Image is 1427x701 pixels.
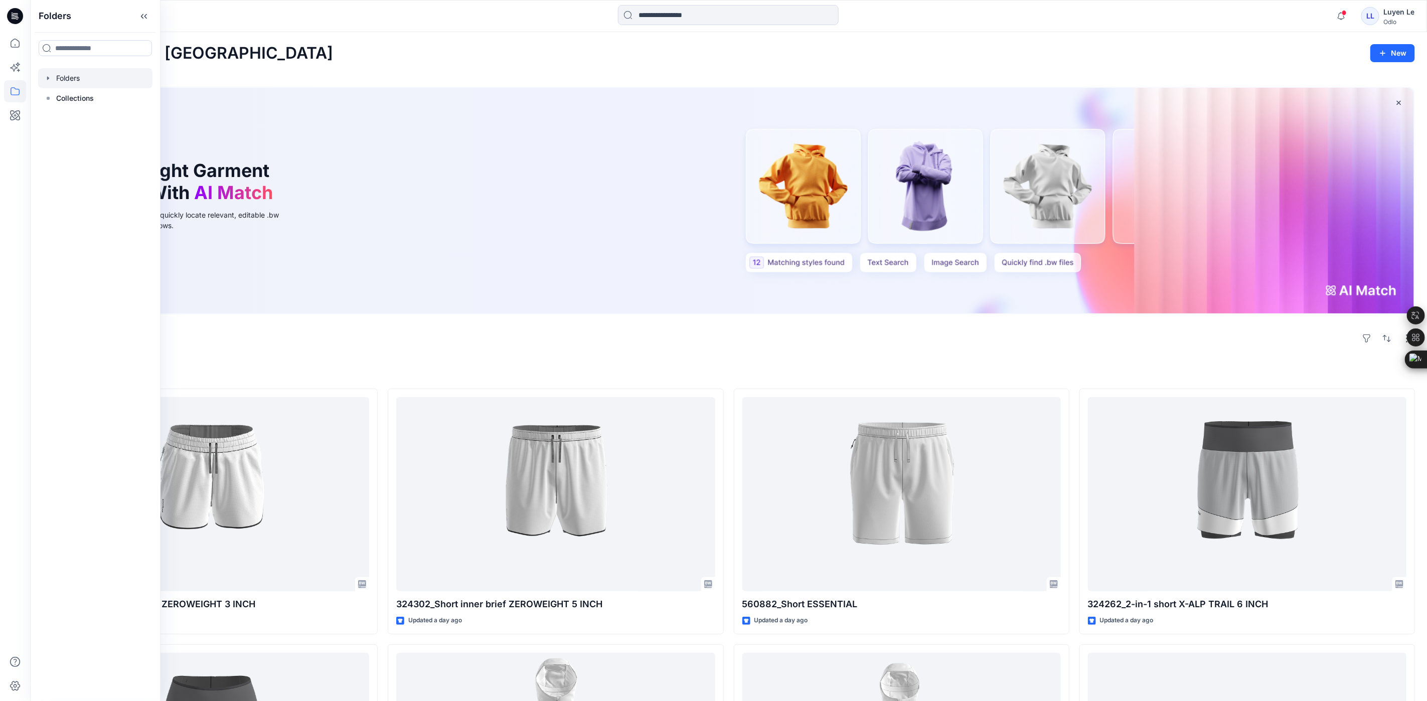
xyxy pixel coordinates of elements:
[408,615,462,626] p: Updated a day ago
[42,44,333,63] h2: Welcome back, [GEOGRAPHIC_DATA]
[194,182,273,204] span: AI Match
[56,92,94,104] p: Collections
[1361,7,1379,25] div: LL
[1383,6,1414,18] div: Luyen Le
[42,367,1415,379] h4: Styles
[51,397,369,592] a: 324301_Short inner brief ZEROWEIGHT 3 INCH
[67,160,278,203] h1: Find the Right Garment Instantly With
[742,397,1061,592] a: 560882_Short ESSENTIAL
[1088,597,1406,611] p: 324262_2-in-1 short X-ALP TRAIL 6 INCH
[396,597,715,611] p: 324302_Short inner brief ZEROWEIGHT 5 INCH
[1383,18,1414,26] div: Odlo
[754,615,808,626] p: Updated a day ago
[1088,397,1406,592] a: 324262_2-in-1 short X-ALP TRAIL 6 INCH
[67,210,293,231] div: Use text or image search to quickly locate relevant, editable .bw files for faster design workflows.
[51,597,369,611] p: 324301_Short inner brief ZEROWEIGHT 3 INCH
[396,397,715,592] a: 324302_Short inner brief ZEROWEIGHT 5 INCH
[1100,615,1154,626] p: Updated a day ago
[742,597,1061,611] p: 560882_Short ESSENTIAL
[1370,44,1415,62] button: New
